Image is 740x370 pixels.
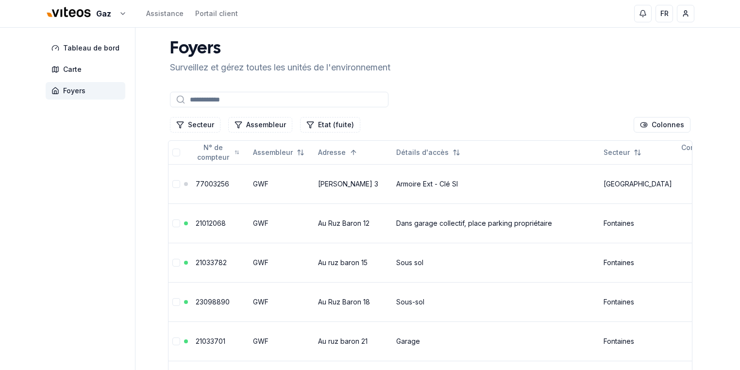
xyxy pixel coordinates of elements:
[392,321,600,361] td: Garage
[312,145,363,160] button: Sorted ascending. Click to sort descending.
[172,337,180,345] button: Sélectionner la ligne
[392,243,600,282] td: Sous sol
[196,258,227,267] a: 21033782
[170,117,220,133] button: Filtrer les lignes
[390,145,466,160] button: Not sorted. Click to sort ascending.
[249,243,314,282] td: GWF
[195,9,238,18] a: Portail client
[46,39,129,57] a: Tableau de bord
[600,321,676,361] td: Fontaines
[46,82,129,100] a: Foyers
[318,180,378,188] a: [PERSON_NAME] 3
[46,1,92,24] img: Viteos - Gaz Logo
[196,337,225,345] a: 21033701
[172,149,180,156] button: Tout sélectionner
[318,298,370,306] a: Au Ruz Baron 18
[249,282,314,321] td: GWF
[600,282,676,321] td: Fontaines
[656,5,673,22] button: FR
[247,145,310,160] button: Not sorted. Click to sort ascending.
[604,148,630,157] span: Secteur
[600,243,676,282] td: Fontaines
[196,143,231,162] span: N° de compteur
[396,148,449,157] span: Détails d'accès
[680,143,733,162] span: Consommation du mois
[190,145,245,160] button: Not sorted. Click to sort ascending.
[318,148,346,157] span: Adresse
[63,43,119,53] span: Tableau de bord
[600,164,676,203] td: [GEOGRAPHIC_DATA]
[170,61,390,74] p: Surveillez et gérez toutes les unités de l'environnement
[600,203,676,243] td: Fontaines
[300,117,360,133] button: Filtrer les lignes
[249,164,314,203] td: GWF
[598,145,647,160] button: Not sorted. Click to sort ascending.
[172,298,180,306] button: Sélectionner la ligne
[392,282,600,321] td: Sous-sol
[172,180,180,188] button: Sélectionner la ligne
[146,9,184,18] a: Assistance
[660,9,669,18] span: FR
[63,86,85,96] span: Foyers
[172,219,180,227] button: Sélectionner la ligne
[196,219,226,227] a: 21012068
[170,39,390,59] h1: Foyers
[172,259,180,267] button: Sélectionner la ligne
[318,337,368,345] a: Au ruz baron 21
[318,258,368,267] a: Au ruz baron 15
[46,3,127,24] button: Gaz
[46,61,129,78] a: Carte
[96,8,111,19] span: Gaz
[253,148,293,157] span: Assembleur
[392,203,600,243] td: Dans garage collectif, place parking propriétaire
[392,164,600,203] td: Armoire Ext - Clé SI
[63,65,82,74] span: Carte
[196,180,229,188] a: 77003256
[196,298,230,306] a: 23098890
[318,219,370,227] a: Au Ruz Baron 12
[249,321,314,361] td: GWF
[228,117,292,133] button: Filtrer les lignes
[249,203,314,243] td: GWF
[634,117,690,133] button: Cocher les colonnes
